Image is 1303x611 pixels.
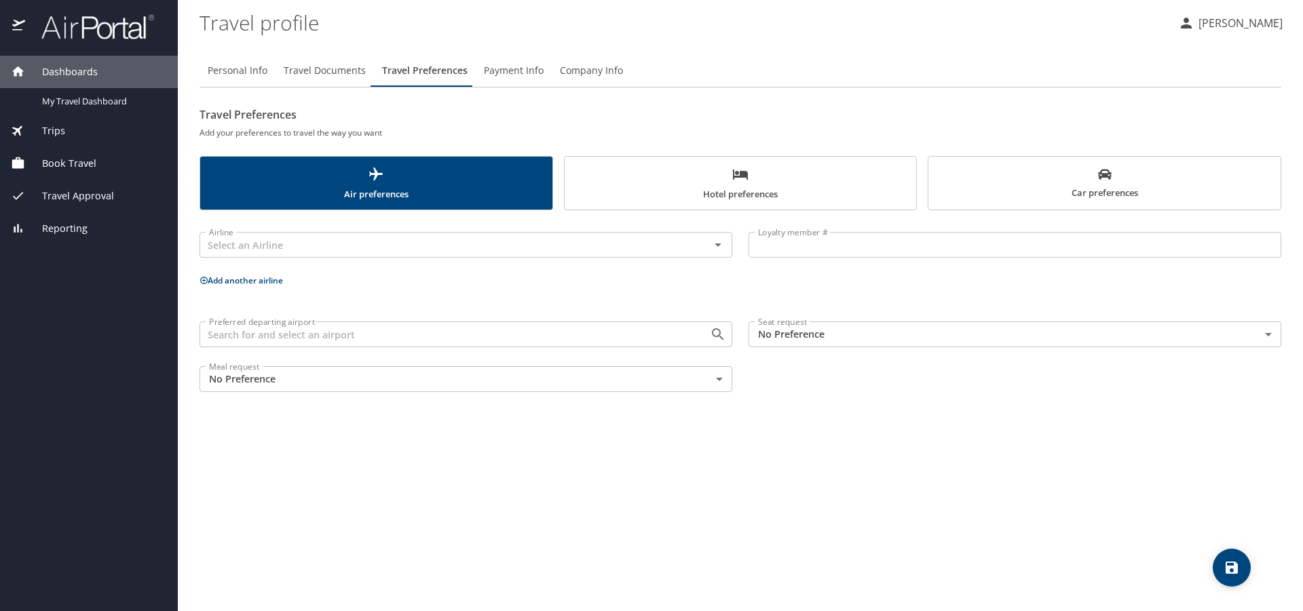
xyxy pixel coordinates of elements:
[200,125,1281,140] h6: Add your preferences to travel the way you want
[25,64,98,79] span: Dashboards
[937,167,1272,201] span: Car preferences
[25,123,65,138] span: Trips
[1173,11,1288,35] button: [PERSON_NAME]
[208,62,267,79] span: Personal Info
[208,166,544,202] span: Air preferences
[382,62,468,79] span: Travel Preferences
[25,156,96,171] span: Book Travel
[12,14,26,40] img: icon-airportal.png
[200,1,1167,43] h1: Travel profile
[200,366,732,392] div: No Preference
[200,54,1281,87] div: Profile
[204,326,688,343] input: Search for and select an airport
[709,325,728,344] button: Open
[284,62,366,79] span: Travel Documents
[484,62,544,79] span: Payment Info
[1194,15,1283,31] p: [PERSON_NAME]
[560,62,623,79] span: Company Info
[42,95,162,108] span: My Travel Dashboard
[573,166,909,202] span: Hotel preferences
[200,156,1281,210] div: scrollable force tabs example
[25,221,88,236] span: Reporting
[200,275,283,286] button: Add another airline
[26,14,154,40] img: airportal-logo.png
[749,321,1281,347] div: No Preference
[200,104,1281,125] h2: Travel Preferences
[1213,549,1251,587] button: save
[204,236,688,254] input: Select an Airline
[25,189,114,203] span: Travel Approval
[709,235,728,254] button: Open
